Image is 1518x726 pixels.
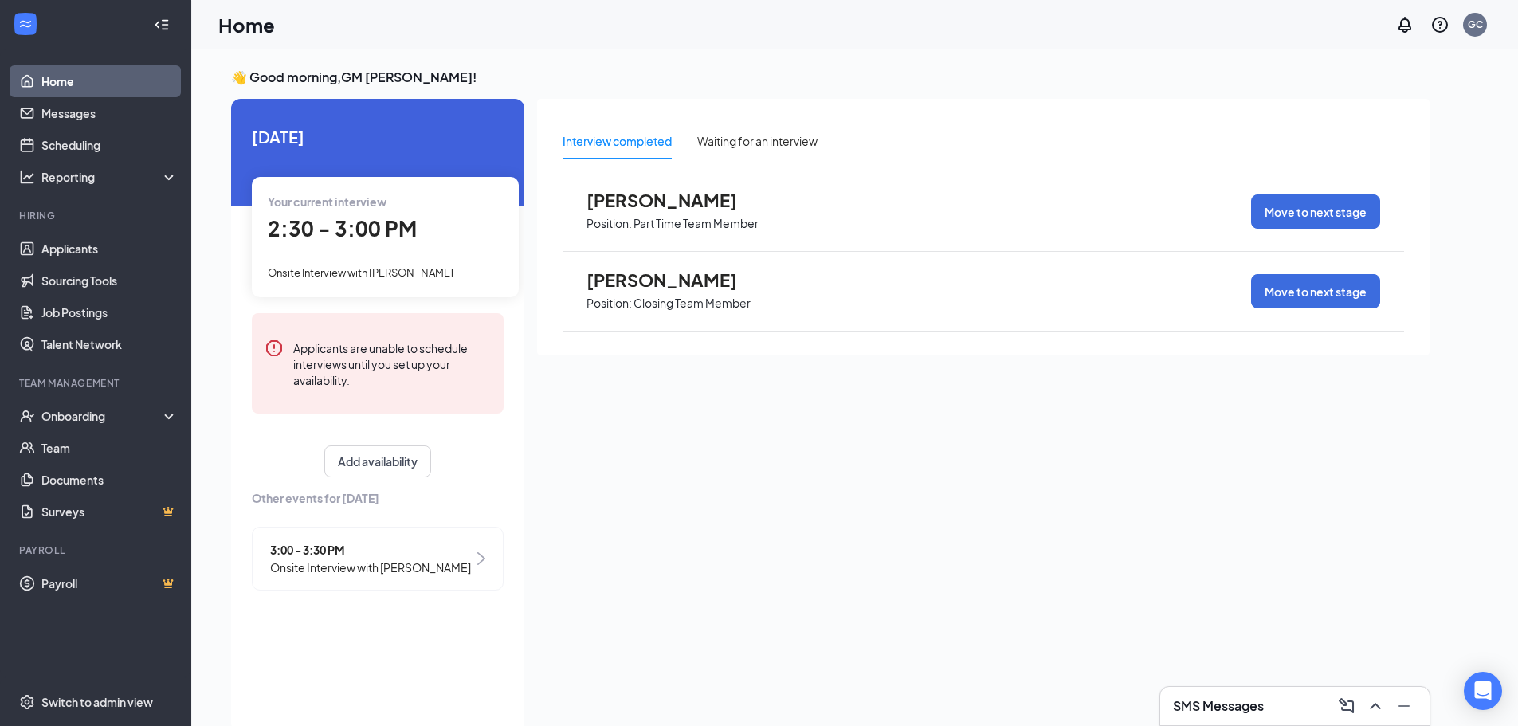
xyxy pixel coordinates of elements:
[41,496,178,528] a: SurveysCrown
[1394,697,1414,716] svg: Minimize
[41,464,178,496] a: Documents
[633,296,751,311] p: Closing Team Member
[697,132,818,150] div: Waiting for an interview
[18,16,33,32] svg: WorkstreamLogo
[265,339,284,358] svg: Error
[1395,15,1414,34] svg: Notifications
[19,376,175,390] div: Team Management
[268,215,417,241] span: 2:30 - 3:00 PM
[154,17,170,33] svg: Collapse
[1468,18,1483,31] div: GC
[1430,15,1449,34] svg: QuestionInfo
[1251,194,1380,229] button: Move to next stage
[293,339,491,388] div: Applicants are unable to schedule interviews until you set up your availability.
[41,97,178,129] a: Messages
[41,694,153,710] div: Switch to admin view
[586,269,762,290] span: [PERSON_NAME]
[586,216,632,231] p: Position:
[41,233,178,265] a: Applicants
[1366,697,1385,716] svg: ChevronUp
[324,445,431,477] button: Add availability
[41,169,178,185] div: Reporting
[218,11,275,38] h1: Home
[1251,274,1380,308] button: Move to next stage
[19,694,35,710] svg: Settings
[563,132,672,150] div: Interview completed
[41,567,178,599] a: PayrollCrown
[268,194,386,209] span: Your current interview
[270,541,471,559] span: 3:00 - 3:30 PM
[41,296,178,328] a: Job Postings
[41,265,178,296] a: Sourcing Tools
[1363,693,1388,719] button: ChevronUp
[41,129,178,161] a: Scheduling
[633,216,759,231] p: Part Time Team Member
[1464,672,1502,710] div: Open Intercom Messenger
[231,69,1430,86] h3: 👋 Good morning, GM [PERSON_NAME] !
[41,408,164,424] div: Onboarding
[252,124,504,149] span: [DATE]
[586,296,632,311] p: Position:
[19,544,175,557] div: Payroll
[41,432,178,464] a: Team
[41,65,178,97] a: Home
[19,408,35,424] svg: UserCheck
[268,266,453,279] span: Onsite Interview with [PERSON_NAME]
[1337,697,1356,716] svg: ComposeMessage
[270,559,471,576] span: Onsite Interview with [PERSON_NAME]
[252,489,504,507] span: Other events for [DATE]
[1391,693,1417,719] button: Minimize
[1334,693,1359,719] button: ComposeMessage
[41,328,178,360] a: Talent Network
[586,190,762,210] span: [PERSON_NAME]
[19,169,35,185] svg: Analysis
[19,209,175,222] div: Hiring
[1173,697,1264,715] h3: SMS Messages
